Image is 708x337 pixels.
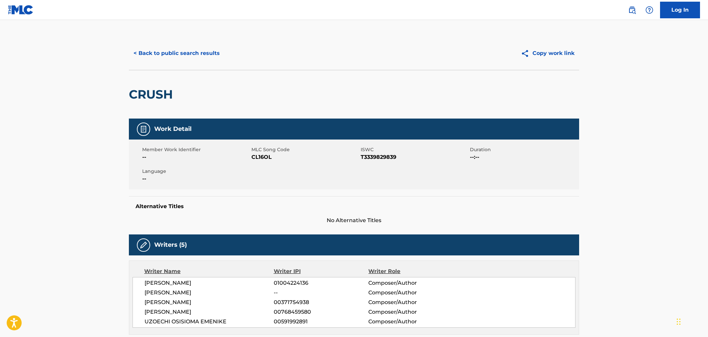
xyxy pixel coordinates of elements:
span: --:-- [470,153,577,161]
span: CL16OL [251,153,359,161]
div: Drag [677,312,681,332]
span: [PERSON_NAME] [145,298,274,306]
img: MLC Logo [8,5,34,15]
h2: CRUSH [129,87,176,102]
span: 00768459580 [274,308,368,316]
img: Copy work link [521,49,532,58]
div: Writer IPI [274,267,369,275]
span: Duration [470,146,577,153]
button: < Back to public search results [129,45,224,62]
a: Log In [660,2,700,18]
iframe: Chat Widget [675,305,708,337]
h5: Work Detail [154,125,191,133]
span: UZOECHI OSISIOMA EMENIKE [145,318,274,326]
span: [PERSON_NAME] [145,289,274,297]
span: Language [142,168,250,175]
span: 00591992891 [274,318,368,326]
span: Composer/Author [368,298,455,306]
span: No Alternative Titles [129,216,579,224]
span: Composer/Author [368,289,455,297]
img: search [628,6,636,14]
a: Public Search [625,3,639,17]
img: Writers [140,241,148,249]
span: Composer/Author [368,279,455,287]
img: Work Detail [140,125,148,133]
div: Help [643,3,656,17]
span: 01004224136 [274,279,368,287]
span: [PERSON_NAME] [145,308,274,316]
span: 00371754938 [274,298,368,306]
span: Composer/Author [368,308,455,316]
button: Copy work link [516,45,579,62]
span: -- [142,153,250,161]
span: Composer/Author [368,318,455,326]
span: Member Work Identifier [142,146,250,153]
h5: Writers (5) [154,241,187,249]
span: ISWC [361,146,468,153]
span: MLC Song Code [251,146,359,153]
span: -- [142,175,250,183]
div: Writer Role [368,267,455,275]
img: help [645,6,653,14]
span: -- [274,289,368,297]
span: [PERSON_NAME] [145,279,274,287]
div: Writer Name [144,267,274,275]
h5: Alternative Titles [136,203,572,210]
span: T3339829839 [361,153,468,161]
